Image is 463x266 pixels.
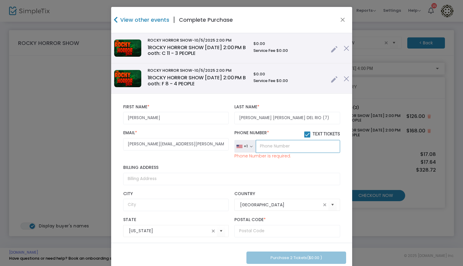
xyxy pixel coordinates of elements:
input: First Name [123,112,229,124]
label: Email [123,130,229,136]
span: Text Tickets [313,131,340,136]
label: Postal Code [234,217,340,223]
label: Country [234,191,340,197]
button: +1 [234,140,256,153]
span: clear [210,227,217,235]
img: CarlosFranco-AETRockyHorrorHome.png [114,70,141,87]
img: CarlosFranco-AETRockyHorrorHome.png [114,40,141,57]
h4: Complete Purchase [179,16,233,24]
div: +1 [244,144,248,149]
h6: ROCKY HORROR SHOW [148,38,247,43]
h6: ROCKY HORROR SHOW [148,68,247,73]
h6: $0.00 [253,41,324,46]
label: State [123,217,229,223]
button: Select [328,199,337,211]
span: | [169,14,179,25]
span: -10/5/2025 2:00 PM [192,68,232,73]
input: Postal Code [234,225,340,237]
span: clear [321,201,328,208]
span: ROCKY HORROR SHOW [DATE] 2:00 PM Booth: F 8 - 4 PEOPLE [148,74,246,87]
h6: $0.00 [253,72,324,77]
button: Close [339,16,346,24]
input: Billing Address [123,173,340,185]
span: ROCKY HORROR SHOW [DATE] 2:00 PM Booth: C 11 - 3 PEOPLE [148,44,246,57]
span: 1 [148,44,149,51]
p: Phone Number is required. [234,153,291,159]
h6: Service Fee $0.00 [253,48,324,53]
label: Billing Address [123,165,340,170]
input: Phone Number [256,140,340,153]
button: Select [217,225,225,237]
label: Last Name [234,104,340,110]
img: cross.png [344,76,349,81]
input: Last Name [234,112,340,124]
input: Select State [129,228,210,234]
input: Email [123,138,229,150]
input: City [123,199,229,211]
input: Select Country [240,202,321,208]
span: -10/5/2025 2:00 PM [192,37,232,43]
label: Phone Number [234,130,340,138]
label: City [123,191,229,197]
h4: View other events [119,16,169,24]
label: First Name [123,104,229,110]
span: 1 [148,74,149,81]
h6: Service Fee $0.00 [253,78,324,83]
img: cross.png [344,46,349,51]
